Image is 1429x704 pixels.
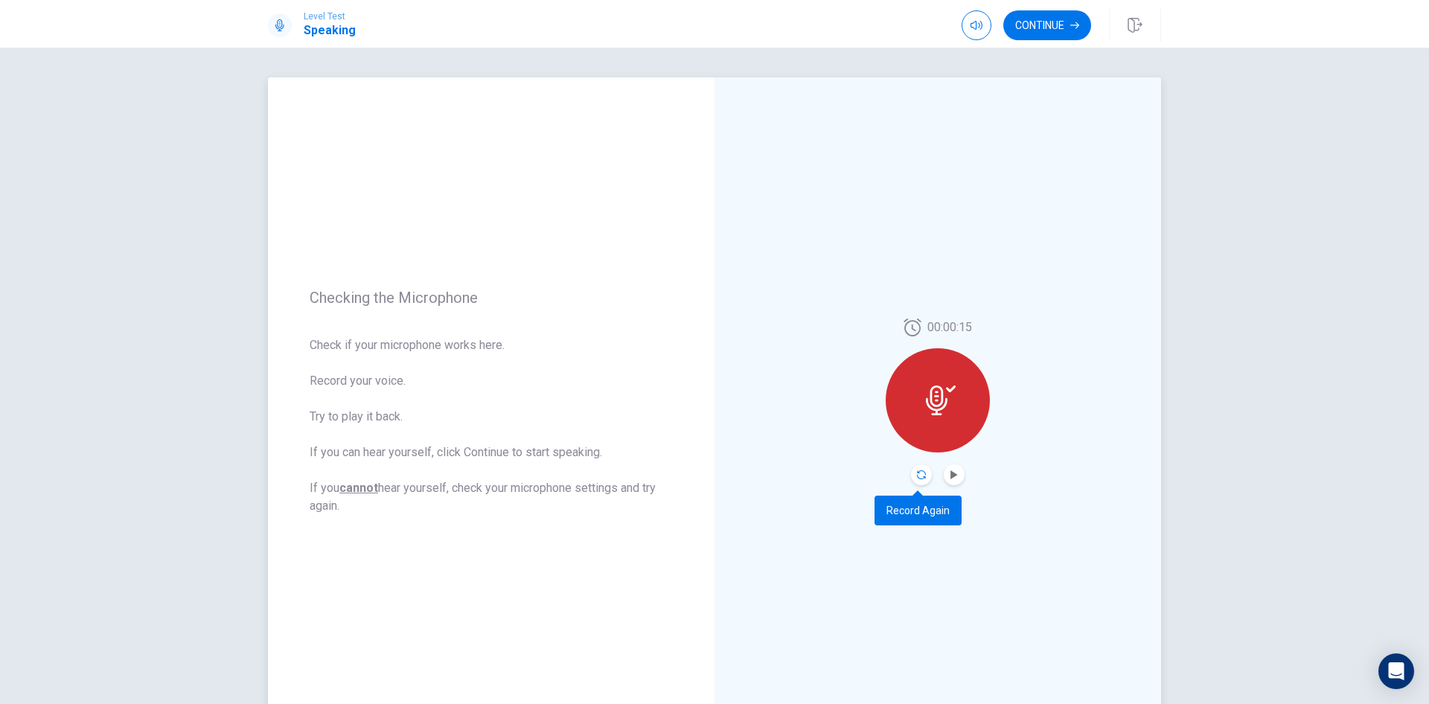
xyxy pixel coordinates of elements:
[304,11,356,22] span: Level Test
[1003,10,1091,40] button: Continue
[1378,653,1414,689] div: Open Intercom Messenger
[339,481,378,495] u: cannot
[310,336,673,515] span: Check if your microphone works here. Record your voice. Try to play it back. If you can hear your...
[927,319,972,336] span: 00:00:15
[875,496,962,525] div: Record Again
[304,22,356,39] h1: Speaking
[944,464,965,485] button: Play Audio
[310,289,673,307] span: Checking the Microphone
[911,464,932,485] button: Record Again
